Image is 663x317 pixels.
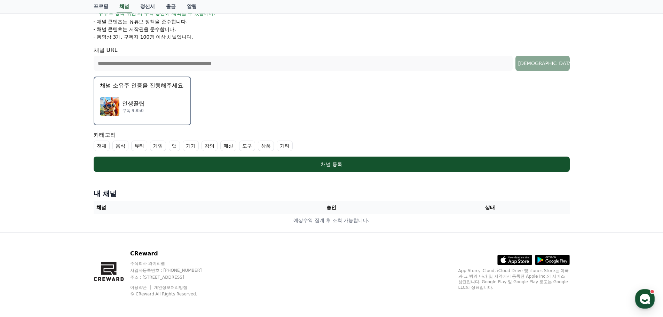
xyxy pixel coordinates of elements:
[122,100,144,108] p: 인생꿀팁
[108,161,556,168] div: 채널 등록
[131,141,147,151] label: 뷰티
[154,285,187,290] a: 개인정보처리방침
[94,33,193,40] p: - 동영상 3개, 구독자 100명 이상 채널입니다.
[202,141,218,151] label: 강의
[183,141,199,151] label: 기기
[94,214,570,227] td: 예상수익 집계 후 조회 가능합니다.
[130,275,215,280] p: 주소 : [STREET_ADDRESS]
[94,26,176,33] p: - 채널 콘텐츠는 저작권을 준수합니다.
[108,231,116,237] span: 설정
[518,60,567,67] div: [DEMOGRAPHIC_DATA]
[2,221,46,238] a: 홈
[130,291,215,297] p: © CReward All Rights Reserved.
[130,285,152,290] a: 이용약관
[94,18,188,25] p: - 채널 콘텐츠는 유튜브 정책을 준수합니다.
[458,268,570,290] p: App Store, iCloud, iCloud Drive 및 iTunes Store는 미국과 그 밖의 나라 및 지역에서 등록된 Apple Inc.의 서비스 상표입니다. Goo...
[150,141,166,151] label: 게임
[169,141,180,151] label: 앱
[220,141,236,151] label: 패션
[64,231,72,237] span: 대화
[277,141,293,151] label: 기타
[130,268,215,273] p: 사업자등록번호 : [PHONE_NUMBER]
[94,141,110,151] label: 전체
[239,141,255,151] label: 도구
[130,261,215,266] p: 주식회사 와이피랩
[22,231,26,237] span: 홈
[130,249,215,258] p: CReward
[515,56,570,71] button: [DEMOGRAPHIC_DATA]
[100,81,185,90] p: 채널 소유주 인증을 진행해주세요.
[94,77,191,125] button: 채널 소유주 인증을 진행해주세요. 인생꿀팁 인생꿀팁 구독 9,850
[258,141,274,151] label: 상품
[46,221,90,238] a: 대화
[94,189,570,198] h4: 내 채널
[90,221,134,238] a: 설정
[112,141,128,151] label: 음식
[100,97,119,116] img: 인생꿀팁
[94,201,252,214] th: 채널
[411,201,569,214] th: 상태
[94,157,570,172] button: 채널 등록
[94,131,570,151] div: 카테고리
[94,46,570,71] div: 채널 URL
[122,108,144,113] p: 구독 9,850
[252,201,411,214] th: 승인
